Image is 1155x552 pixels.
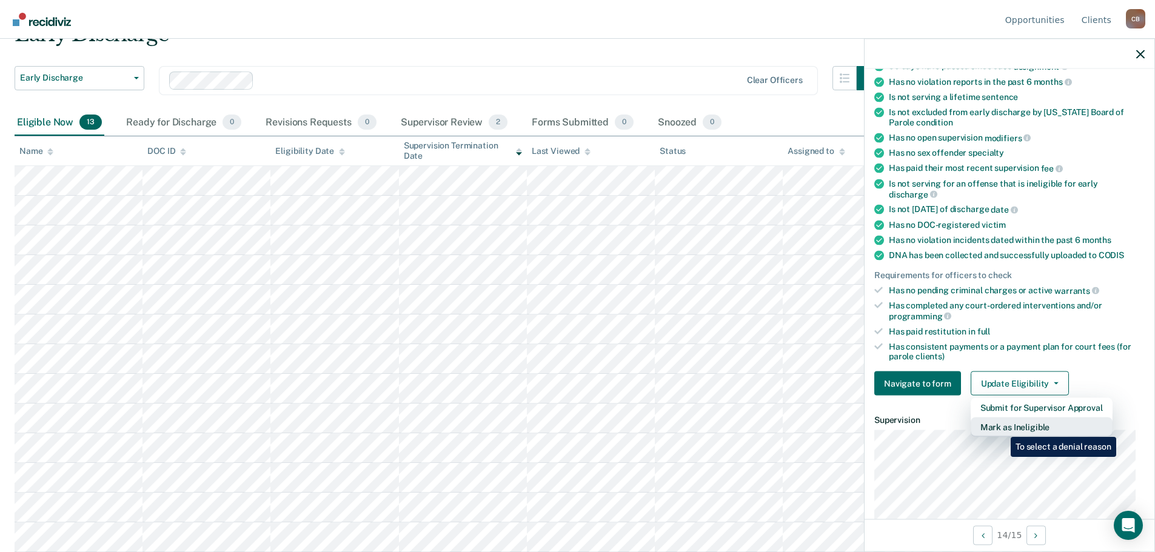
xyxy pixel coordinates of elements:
[147,146,186,156] div: DOC ID
[615,115,634,130] span: 0
[660,146,686,156] div: Status
[79,115,102,130] span: 13
[916,117,953,127] span: condition
[489,115,507,130] span: 2
[889,107,1145,128] div: Is not excluded from early discharge by [US_STATE] Board of Parole
[358,115,377,130] span: 0
[19,146,53,156] div: Name
[1082,234,1111,244] span: months
[889,219,1145,230] div: Has no DOC-registered
[982,92,1018,102] span: sentence
[529,110,636,136] div: Forms Submitted
[889,285,1145,296] div: Has no pending criminal charges or active
[971,398,1113,437] div: Dropdown Menu
[889,189,937,199] span: discharge
[889,311,951,321] span: programming
[889,301,1145,321] div: Has completed any court-ordered interventions and/or
[1126,9,1145,28] button: Profile dropdown button
[971,417,1113,437] button: Mark as Ineligible
[1126,9,1145,28] div: C B
[889,76,1145,87] div: Has no violation reports in the past 6
[991,205,1017,214] span: date
[263,110,378,136] div: Revisions Requests
[973,525,993,545] button: Previous Opportunity
[889,163,1145,174] div: Has paid their most recent supervision
[655,110,724,136] div: Snoozed
[971,398,1113,417] button: Submit for Supervisor Approval
[703,115,721,130] span: 0
[889,250,1145,260] div: DNA has been collected and successfully uploaded to
[889,234,1145,245] div: Has no violation incidents dated within the past 6
[1114,511,1143,540] div: Open Intercom Messenger
[971,371,1069,396] button: Update Eligibility
[1054,285,1099,295] span: warrants
[889,148,1145,158] div: Has no sex offender
[874,270,1145,280] div: Requirements for officers to check
[404,141,522,161] div: Supervision Termination Date
[977,326,990,336] span: full
[982,219,1006,229] span: victim
[1041,164,1063,173] span: fee
[985,133,1031,142] span: modifiers
[968,148,1004,158] span: specialty
[889,326,1145,336] div: Has paid restitution in
[788,146,845,156] div: Assigned to
[874,415,1145,425] dt: Supervision
[889,132,1145,143] div: Has no open supervision
[889,341,1145,362] div: Has consistent payments or a payment plan for court fees (for parole
[916,351,945,361] span: clients)
[275,146,345,156] div: Eligibility Date
[874,371,966,396] a: Navigate to form link
[1026,525,1046,545] button: Next Opportunity
[889,92,1145,102] div: Is not serving a lifetime
[223,115,241,130] span: 0
[865,519,1154,551] div: 14 / 15
[747,75,803,85] div: Clear officers
[889,204,1145,215] div: Is not [DATE] of discharge
[889,178,1145,199] div: Is not serving for an offense that is ineligible for early
[13,13,71,26] img: Recidiviz
[1034,77,1072,87] span: months
[124,110,244,136] div: Ready for Discharge
[532,146,591,156] div: Last Viewed
[874,371,961,396] button: Navigate to form
[15,22,881,56] div: Early Discharge
[20,73,129,83] span: Early Discharge
[15,110,104,136] div: Eligible Now
[398,110,511,136] div: Supervisor Review
[1099,250,1124,259] span: CODIS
